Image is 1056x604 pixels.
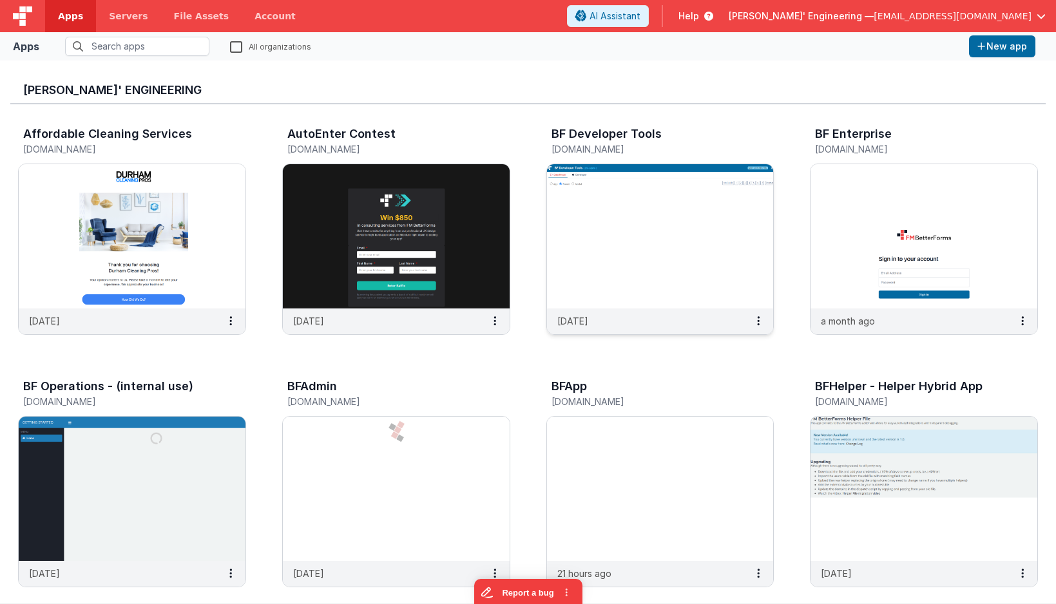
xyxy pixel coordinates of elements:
[552,127,662,140] h3: BF Developer Tools
[678,10,699,23] span: Help
[58,10,83,23] span: Apps
[65,37,209,56] input: Search apps
[552,380,587,393] h3: BFApp
[23,397,214,406] h5: [DOMAIN_NAME]
[23,84,1033,97] h3: [PERSON_NAME]' Engineering
[815,127,892,140] h3: BF Enterprise
[874,10,1032,23] span: [EMAIL_ADDRESS][DOMAIN_NAME]
[729,10,874,23] span: [PERSON_NAME]' Engineering —
[23,144,214,154] h5: [DOMAIN_NAME]
[557,567,611,580] p: 21 hours ago
[590,10,640,23] span: AI Assistant
[287,380,337,393] h3: BFAdmin
[287,144,478,154] h5: [DOMAIN_NAME]
[23,127,192,140] h3: Affordable Cleaning Services
[815,397,1006,406] h5: [DOMAIN_NAME]
[821,314,875,328] p: a month ago
[287,397,478,406] h5: [DOMAIN_NAME]
[815,144,1006,154] h5: [DOMAIN_NAME]
[230,40,311,52] label: All organizations
[293,567,324,580] p: [DATE]
[29,314,60,328] p: [DATE]
[552,397,742,406] h5: [DOMAIN_NAME]
[552,144,742,154] h5: [DOMAIN_NAME]
[969,35,1035,57] button: New app
[13,39,39,54] div: Apps
[174,10,229,23] span: File Assets
[557,314,588,328] p: [DATE]
[729,10,1046,23] button: [PERSON_NAME]' Engineering — [EMAIL_ADDRESS][DOMAIN_NAME]
[293,314,324,328] p: [DATE]
[821,567,852,580] p: [DATE]
[109,10,148,23] span: Servers
[287,127,396,140] h3: AutoEnter Contest
[29,567,60,580] p: [DATE]
[567,5,649,27] button: AI Assistant
[815,380,983,393] h3: BFHelper - Helper Hybrid App
[23,380,193,393] h3: BF Operations - (internal use)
